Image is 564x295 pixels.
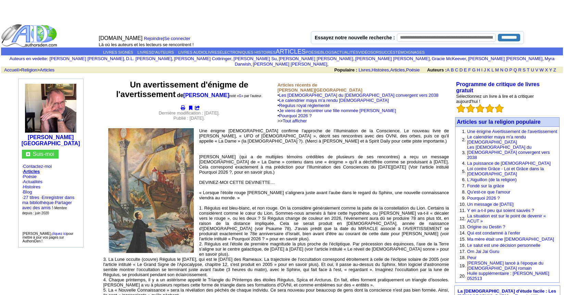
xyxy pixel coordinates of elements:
font: 9. [462,196,466,201]
a: [PERSON_NAME] lancé à l'époque du [DEMOGRAPHIC_DATA] romain [467,260,543,271]
font: Articles [40,67,54,72]
a: Om Jai Jai Guru [467,249,499,254]
font: [PERSON_NAME][GEOGRAPHIC_DATA] [277,88,362,93]
font: Les [DEMOGRAPHIC_DATA] du [DEMOGRAPHIC_DATA] convergent vers 2038 [279,93,439,98]
font: , [542,56,544,61]
font: 1. Régulus est bleu-blanc, et non rouge. On la considère généralement comme la patte de la conste... [199,205,449,241]
font: · [40,195,42,200]
font: 3. [462,150,466,155]
a: W [539,67,543,72]
font: Livres [359,67,371,72]
a: Suis-moi [33,151,54,157]
font: >> [277,118,283,123]
font: i [328,63,329,66]
font: S [523,67,526,72]
a: [PERSON_NAME] [PERSON_NAME] [468,56,542,61]
font: [PERSON_NAME] [468,56,505,61]
a: C [455,67,458,72]
a: Z [553,67,556,72]
a: 27 titres [23,195,39,200]
a: ACTUALITÉS [334,50,358,54]
a: Blog [23,189,32,195]
img: bigemptystars.png [485,104,494,113]
font: · [22,179,23,184]
font: Religion [21,67,37,72]
font: Auteurs en vedette [10,56,47,61]
font: , [251,62,252,67]
a: Peur [467,255,476,260]
font: , [430,56,431,61]
font: Un avertissement d'énigme de l'avertissement [116,80,248,99]
font: de [177,92,184,98]
a: Un message de [DATE] [467,202,514,207]
a: D.L. [PERSON_NAME] [126,56,172,61]
a: E [464,67,467,72]
a: La situation est sur le point de devenir « ACUT » [467,213,546,224]
font: 1. [462,129,466,134]
font: [PERSON_NAME] [174,56,211,61]
a: [PERSON_NAME] Cottringer [174,56,231,61]
font: Myra [544,56,554,61]
font: · [22,195,24,200]
font: i [467,57,468,61]
a: Qui est condamné à l'enfer [467,230,520,236]
a: [PERSON_NAME][GEOGRAPHIC_DATA] [22,134,80,146]
font: • [277,108,279,113]
font: · [22,164,23,169]
a: Articles sur la religion populaire [457,119,541,125]
a: L [491,67,494,72]
font: : [47,56,48,61]
font: U [531,67,534,72]
a: V [535,67,538,72]
font: Y en a-t-il peu qui soient sauvés ? [467,208,534,213]
a: F [468,67,471,72]
font: P [509,67,512,72]
font: Se connecter [164,36,190,41]
font: , [466,56,467,61]
font: [PERSON_NAME] [234,56,270,61]
font: L'Aiguillon (de la religion) [467,177,517,182]
a: G [472,67,476,72]
font: [PERSON_NAME] [506,56,542,61]
a: [PERSON_NAME] Su [234,56,277,61]
a: I [481,67,482,72]
a: Articles [390,67,405,72]
a: [PERSON_NAME] [PERSON_NAME] [355,56,429,61]
font: Le calendrier maya m'a rendu [DEMOGRAPHIC_DATA] [279,98,389,103]
font: Rejoindre [144,36,163,41]
font: VIDÉOS [358,50,373,54]
font: [PERSON_NAME] [135,56,172,61]
font: Une énigme [DEMOGRAPHIC_DATA] confirme l'approche de l'Illumination de la Conscience. Le nouveau ... [199,128,449,144]
a: Programme de critique de livres gratuit [456,81,540,93]
font: Fondé sur la grâce [467,183,504,188]
font: Dernière modification : [DATE]. [159,110,220,116]
a: ARTICLES [276,48,306,55]
font: [PERSON_NAME] [291,62,327,67]
font: , [389,67,390,72]
font: cliquez ici [52,232,66,236]
a: ÉLECTRONIQUES HISTOIRES [220,50,276,54]
font: , [327,62,329,67]
font: Pourquoi 2026 ? [467,196,500,201]
a: [PERSON_NAME] [PERSON_NAME] [50,56,124,61]
font: K [487,67,490,72]
font: Pourquoi 2026 ? [279,113,312,118]
font: Huile supplémentaire : [PERSON_NAME] 052513 [467,271,549,281]
font: Ma mère était une [DEMOGRAPHIC_DATA] [467,237,554,242]
a: O [504,67,508,72]
a: M [495,67,499,72]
